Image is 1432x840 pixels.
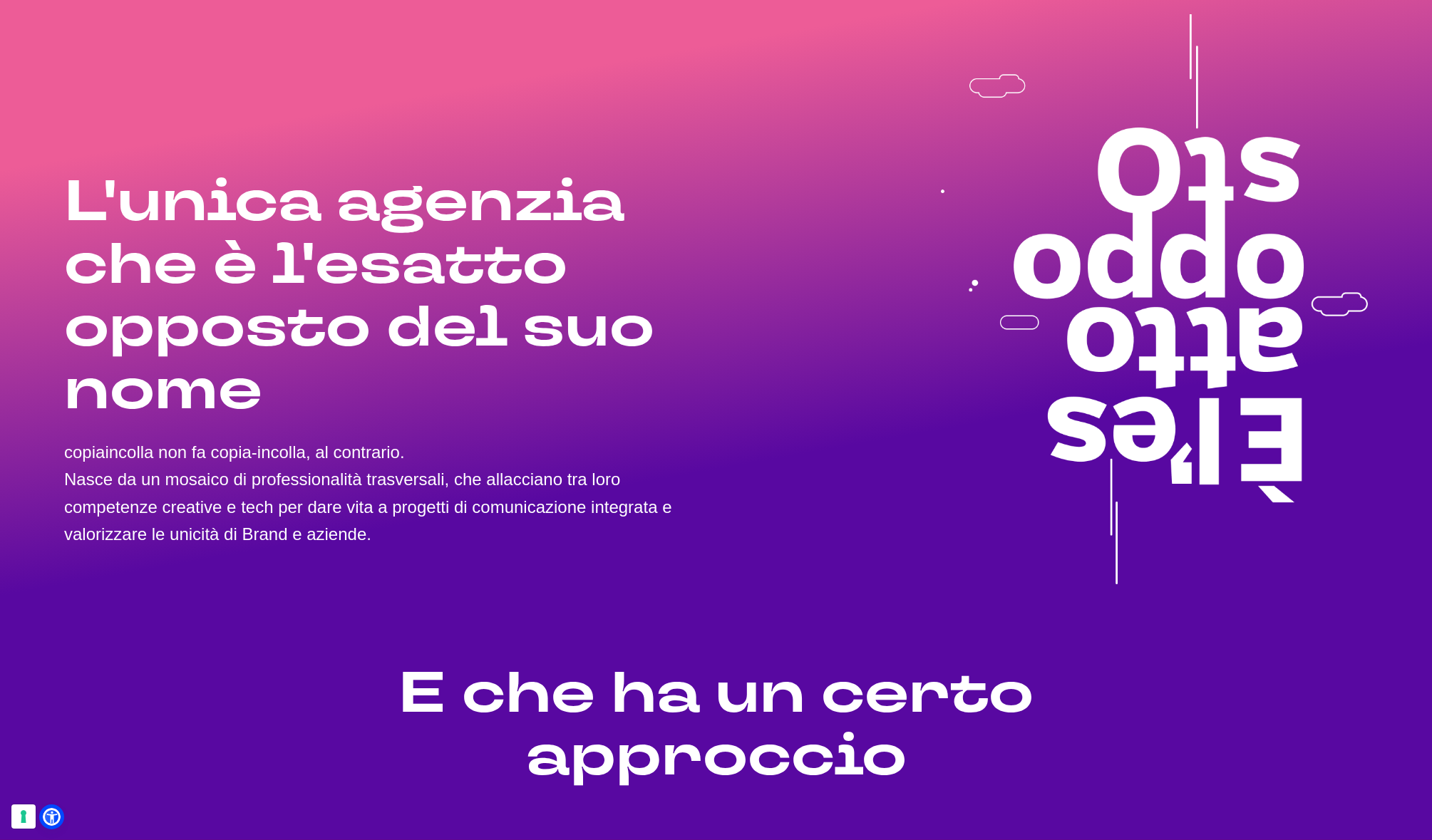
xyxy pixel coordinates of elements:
[64,171,716,422] h1: L'unica agenzia che è l'esatto opposto del suo nome
[64,663,1368,788] h2: E che ha un certo approccio
[11,804,36,829] button: Le tue preferenze relative al consenso per le tecnologie di tracciamento
[941,14,1368,584] img: copiaincolla è l'esatto opposto
[64,439,716,549] p: copiaincolla non fa copia-incolla, al contrario. Nasce da un mosaico di professionalità trasversa...
[43,808,61,826] a: Open Accessibility Menu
